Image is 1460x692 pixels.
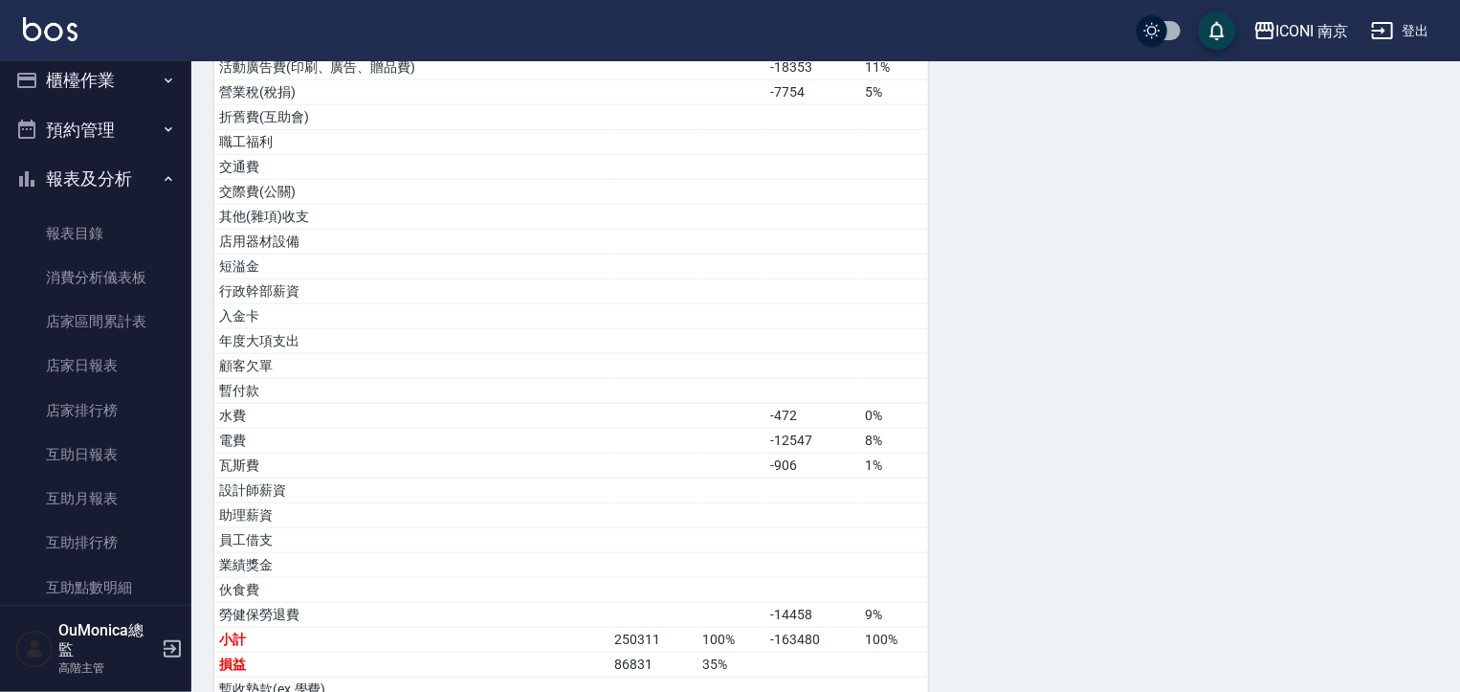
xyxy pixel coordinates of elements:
[8,521,184,565] a: 互助排行榜
[15,630,54,668] img: Person
[214,205,609,230] td: 其他(雜項)收支
[765,628,860,653] td: -163480
[58,659,156,677] p: 高階主管
[214,404,609,429] td: 水費
[214,80,609,105] td: 營業稅(稅捐)
[8,566,184,610] a: 互助點數明細
[8,344,184,388] a: 店家日報表
[860,429,927,454] td: 8%
[214,230,609,255] td: 店用器材設備
[860,454,927,479] td: 1%
[58,621,156,659] h5: OuMonica總監
[698,628,765,653] td: 100%
[214,180,609,205] td: 交際費(公關)
[860,404,927,429] td: 0%
[765,454,860,479] td: -906
[609,653,698,678] td: 86831
[860,628,927,653] td: 100%
[765,56,860,80] td: -18353
[214,56,609,80] td: 活動廣告費(印刷、廣告、贈品費)
[1246,11,1357,51] button: ICONI 南京
[765,429,860,454] td: -12547
[765,404,860,429] td: -472
[8,477,184,521] a: 互助月報表
[214,479,609,503] td: 設計師薪資
[860,603,927,628] td: 9%
[860,80,927,105] td: 5%
[214,304,609,329] td: 入金卡
[214,329,609,354] td: 年度大項支出
[8,389,184,433] a: 店家排行榜
[1276,19,1349,43] div: ICONI 南京
[214,578,609,603] td: 伙食費
[214,354,609,379] td: 顧客欠單
[8,212,184,256] a: 報表目錄
[698,653,765,678] td: 35 %
[214,603,609,628] td: 勞健保勞退費
[214,105,609,130] td: 折舊費(互助會)
[214,454,609,479] td: 瓦斯費
[765,80,860,105] td: -7754
[8,300,184,344] a: 店家區間累計表
[214,130,609,155] td: 職工福利
[214,429,609,454] td: 電費
[214,255,609,279] td: 短溢金
[214,155,609,180] td: 交通費
[765,603,860,628] td: -14458
[23,17,77,41] img: Logo
[860,56,927,80] td: 11%
[609,628,698,653] td: 250311
[214,628,609,653] td: 小計
[214,379,609,404] td: 暫付款
[8,154,184,204] button: 報表及分析
[8,105,184,155] button: 預約管理
[1363,13,1437,49] button: 登出
[214,503,609,528] td: 助理薪資
[1198,11,1236,50] button: save
[214,279,609,304] td: 行政幹部薪資
[8,433,184,477] a: 互助日報表
[8,256,184,300] a: 消費分析儀表板
[8,56,184,105] button: 櫃檯作業
[214,653,609,678] td: 損益
[214,528,609,553] td: 員工借支
[214,553,609,578] td: 業績獎金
